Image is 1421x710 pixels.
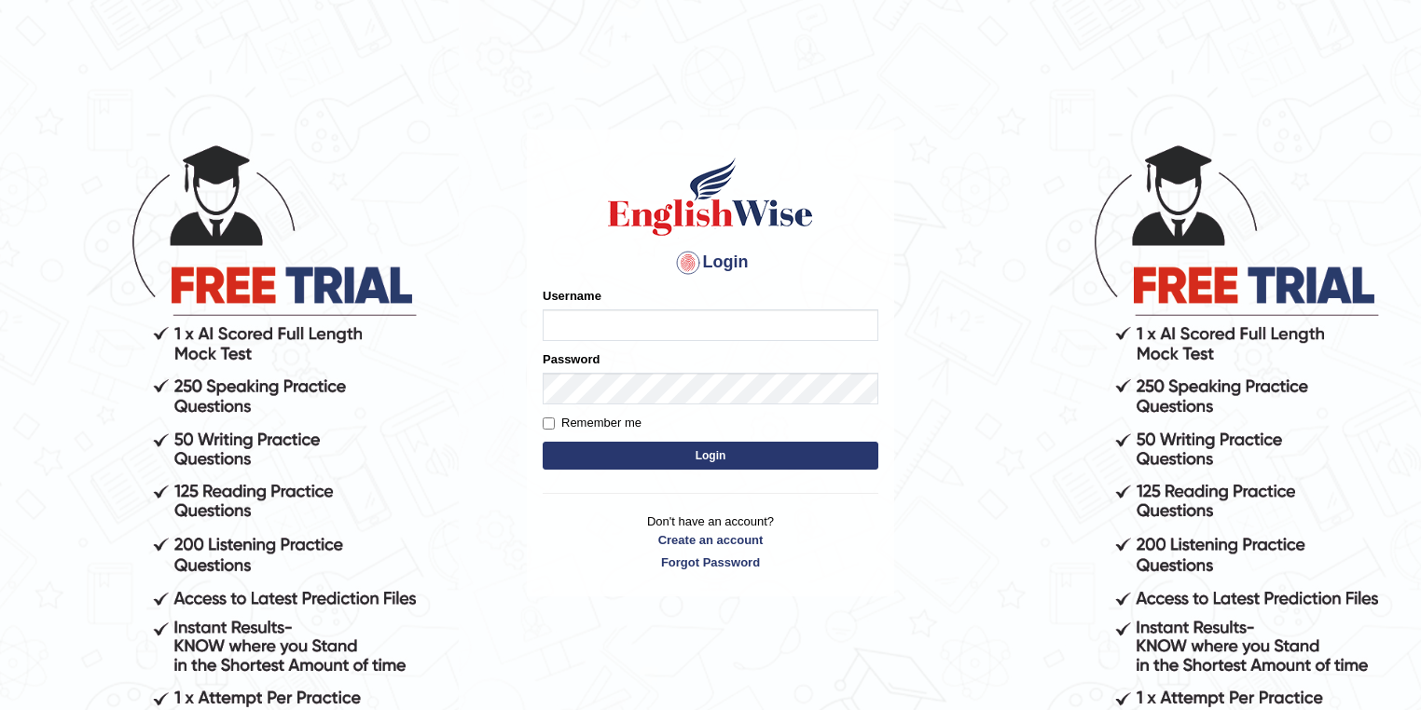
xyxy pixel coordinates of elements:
[543,350,600,368] label: Password
[543,287,601,305] label: Username
[543,553,878,571] a: Forgot Password
[543,414,642,432] label: Remember me
[543,248,878,278] h4: Login
[543,442,878,470] button: Login
[543,417,555,430] input: Remember me
[543,531,878,549] a: Create an account
[543,512,878,570] p: Don't have an account?
[604,155,817,239] img: Logo of English Wise sign in for intelligent practice with AI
